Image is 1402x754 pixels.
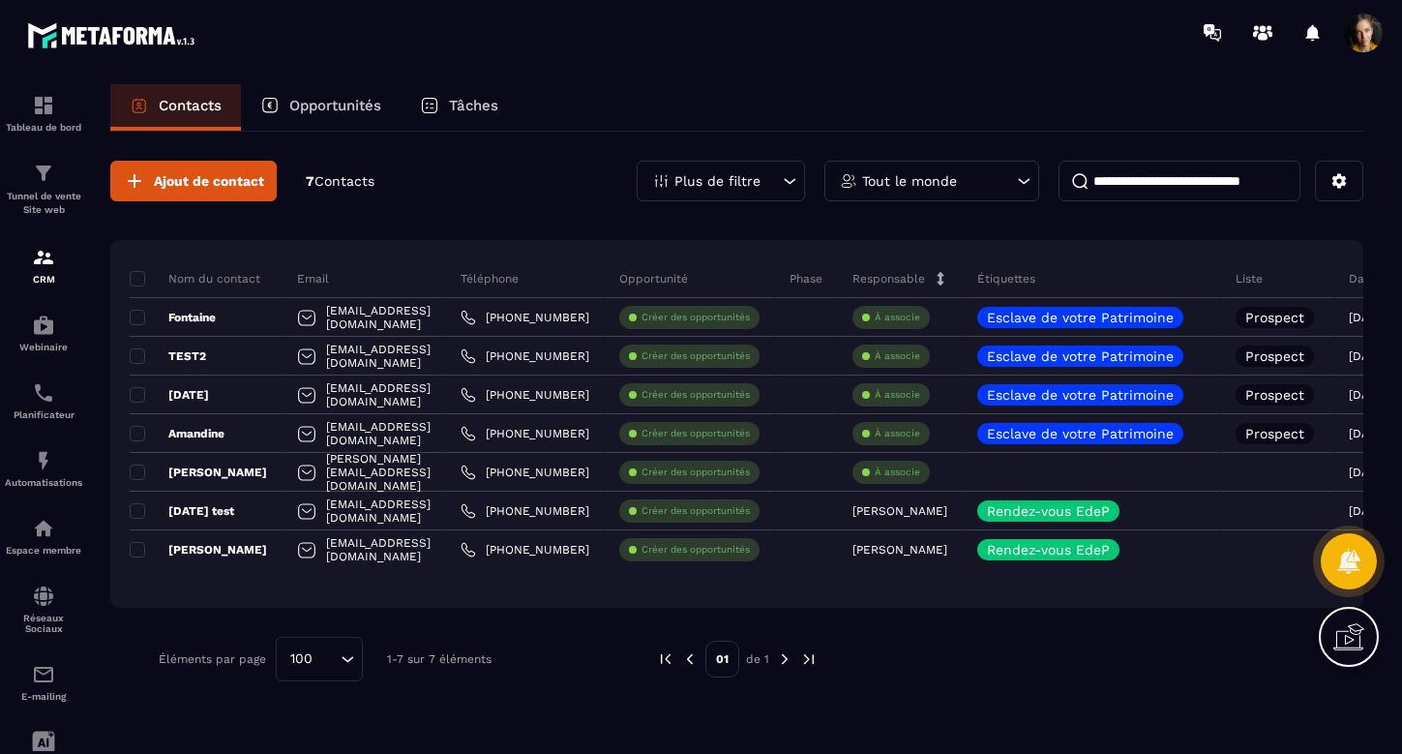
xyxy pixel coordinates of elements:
[800,650,818,668] img: next
[461,465,589,480] a: [PHONE_NUMBER]
[1245,349,1304,363] p: Prospect
[641,466,750,479] p: Créer des opportunités
[5,367,82,435] a: schedulerschedulerPlanificateur
[130,426,224,441] p: Amandine
[5,299,82,367] a: automationsautomationsWebinaire
[705,641,739,678] p: 01
[641,427,750,440] p: Créer des opportunités
[5,274,82,285] p: CRM
[461,310,589,325] a: [PHONE_NUMBER]
[461,387,589,403] a: [PHONE_NUMBER]
[641,388,750,402] p: Créer des opportunités
[110,161,277,201] button: Ajout de contact
[641,504,750,518] p: Créer des opportunités
[130,503,234,519] p: [DATE] test
[130,387,209,403] p: [DATE]
[461,271,519,287] p: Téléphone
[641,311,750,324] p: Créer des opportunités
[852,543,947,557] p: [PERSON_NAME]
[401,84,518,131] a: Tâches
[130,465,267,480] p: [PERSON_NAME]
[289,97,381,114] p: Opportunités
[306,172,374,191] p: 7
[5,147,82,231] a: formationformationTunnel de vente Site web
[314,173,374,189] span: Contacts
[1245,427,1304,440] p: Prospect
[27,17,201,53] img: logo
[987,504,1110,518] p: Rendez-vous EdeP
[32,94,55,117] img: formation
[159,97,222,114] p: Contacts
[1245,388,1304,402] p: Prospect
[987,543,1110,557] p: Rendez-vous EdeP
[32,162,55,185] img: formation
[790,271,822,287] p: Phase
[130,271,260,287] p: Nom du contact
[32,517,55,540] img: automations
[619,271,688,287] p: Opportunité
[852,271,925,287] p: Responsable
[776,650,793,668] img: next
[1236,271,1263,287] p: Liste
[461,542,589,558] a: [PHONE_NUMBER]
[5,190,82,217] p: Tunnel de vente Site web
[130,348,206,364] p: TEST2
[987,349,1174,363] p: Esclave de votre Patrimoine
[159,652,266,666] p: Éléments par page
[5,545,82,556] p: Espace membre
[875,427,920,440] p: À associe
[276,637,363,681] div: Search for option
[32,663,55,686] img: email
[461,503,589,519] a: [PHONE_NUMBER]
[130,310,216,325] p: Fontaine
[5,570,82,648] a: social-networksocial-networkRéseaux Sociaux
[746,651,769,667] p: de 1
[641,349,750,363] p: Créer des opportunités
[5,409,82,420] p: Planificateur
[5,122,82,133] p: Tableau de bord
[875,349,920,363] p: À associe
[297,271,329,287] p: Email
[5,435,82,502] a: automationsautomationsAutomatisations
[862,174,957,188] p: Tout le monde
[319,648,336,670] input: Search for option
[5,477,82,488] p: Automatisations
[641,543,750,557] p: Créer des opportunités
[32,314,55,337] img: automations
[987,311,1174,324] p: Esclave de votre Patrimoine
[5,342,82,352] p: Webinaire
[875,311,920,324] p: À associe
[681,650,699,668] img: prev
[32,449,55,472] img: automations
[32,246,55,269] img: formation
[461,348,589,364] a: [PHONE_NUMBER]
[154,171,264,191] span: Ajout de contact
[987,388,1174,402] p: Esclave de votre Patrimoine
[449,97,498,114] p: Tâches
[875,466,920,479] p: À associe
[5,502,82,570] a: automationsautomationsEspace membre
[5,613,82,634] p: Réseaux Sociaux
[283,648,319,670] span: 100
[110,84,241,131] a: Contacts
[5,691,82,702] p: E-mailing
[5,648,82,716] a: emailemailE-mailing
[987,427,1174,440] p: Esclave de votre Patrimoine
[32,585,55,608] img: social-network
[5,79,82,147] a: formationformationTableau de bord
[387,652,492,666] p: 1-7 sur 7 éléments
[674,174,761,188] p: Plus de filtre
[241,84,401,131] a: Opportunités
[977,271,1035,287] p: Étiquettes
[5,231,82,299] a: formationformationCRM
[852,504,947,518] p: [PERSON_NAME]
[875,388,920,402] p: À associe
[461,426,589,441] a: [PHONE_NUMBER]
[130,542,267,558] p: [PERSON_NAME]
[1245,311,1304,324] p: Prospect
[32,381,55,405] img: scheduler
[657,650,674,668] img: prev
